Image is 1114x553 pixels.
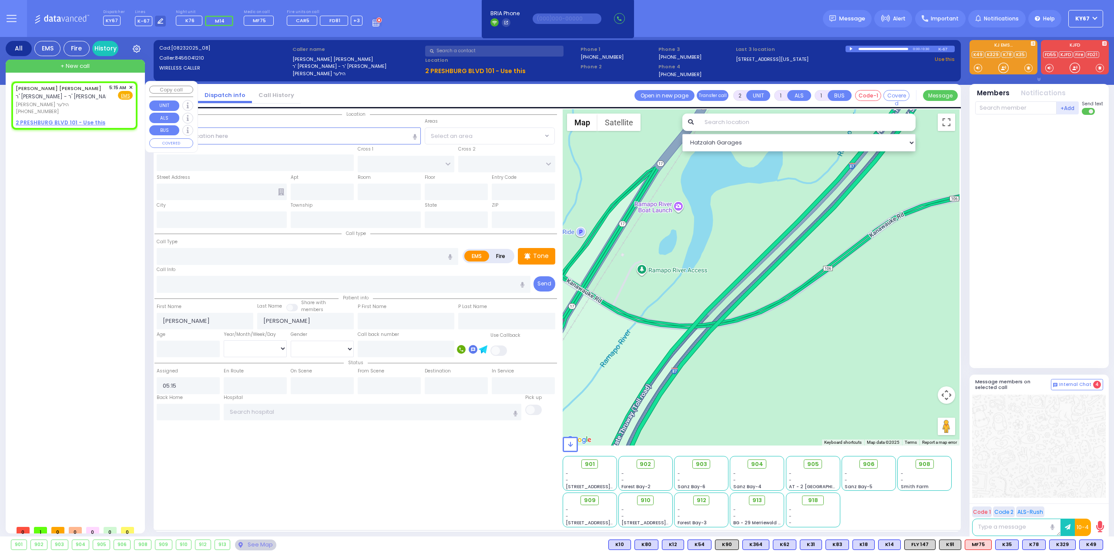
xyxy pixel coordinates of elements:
a: Call History [252,91,301,99]
label: Last Name [257,303,282,310]
h5: Message members on selected call [975,379,1051,390]
span: K-67 [135,16,152,26]
span: ✕ [129,84,133,91]
img: Google [565,434,594,446]
span: BG - 29 Merriewold S. [733,519,782,526]
span: Message [839,14,865,23]
label: Room [358,174,371,181]
span: 908 [919,460,930,469]
label: KJFD [1041,43,1109,49]
span: Phone 4 [658,63,733,70]
div: See map [235,540,276,550]
span: 0 [51,527,64,533]
button: Code 2 [993,506,1015,517]
span: 0 [121,527,134,533]
label: From Scene [358,368,384,375]
label: Medic on call [244,10,277,15]
span: 0 [69,527,82,533]
label: Back Home [157,394,183,401]
u: 2 PRESHBURG BLVD 101 - Use this [16,119,105,126]
a: Dispatch info [198,91,252,99]
label: Gender [291,331,307,338]
label: Call back number [358,331,399,338]
div: 908 [134,540,151,550]
div: 0:30 [922,44,930,54]
span: 902 [640,460,651,469]
span: FD81 [329,17,340,24]
label: [PERSON_NAME] הילער [292,70,423,77]
input: Search member [975,101,1057,114]
span: - [733,506,736,513]
span: [STREET_ADDRESS][PERSON_NAME] [566,483,648,490]
img: Logo [34,13,92,24]
span: 8456041210 [175,54,204,61]
div: BLS [608,540,631,550]
span: - [733,470,736,477]
label: KJ EMS... [970,43,1037,49]
span: 904 [751,460,763,469]
label: [PHONE_NUMBER] [580,54,624,60]
button: COVERED [149,138,193,148]
span: [08232025_08] [171,44,210,51]
div: / [920,44,922,54]
span: - [733,513,736,519]
button: Drag Pegman onto the map to open Street View [938,418,955,435]
span: [STREET_ADDRESS][PERSON_NAME] [621,519,704,526]
div: K31 [800,540,822,550]
span: - [566,506,568,513]
span: - [789,477,792,483]
button: ALS [149,113,179,123]
div: 902 [31,540,47,550]
div: 913 [215,540,230,550]
span: Select an area [431,132,473,141]
label: In Service [492,368,514,375]
a: Fire [1074,51,1085,58]
button: UNIT [746,90,770,101]
span: Smith Farm [901,483,929,490]
span: 0 [17,527,30,533]
span: ר' [PERSON_NAME] - ר' [PERSON_NAME] [16,93,115,100]
label: Hospital [224,394,243,401]
span: Help [1043,15,1055,23]
span: Sanz Bay-4 [733,483,762,490]
span: - [566,477,568,483]
span: [STREET_ADDRESS][PERSON_NAME] [566,519,648,526]
span: Internal Chat [1059,382,1091,388]
label: Fire units on call [287,10,363,15]
a: Use this [935,56,955,63]
span: members [301,306,323,313]
div: Fire [64,41,90,56]
span: + New call [60,62,90,70]
label: Assigned [157,368,178,375]
div: MF75 [965,540,992,550]
span: Forest Bay-3 [678,519,707,526]
span: Sanz Bay-5 [845,483,872,490]
div: ALS [965,540,992,550]
div: 903 [51,540,68,550]
label: Night unit [176,10,236,15]
button: Map camera controls [938,386,955,404]
span: - [733,477,736,483]
span: Alert [893,15,906,23]
span: 905 [807,460,819,469]
a: History [92,41,118,56]
div: K78 [1022,540,1046,550]
button: 10-4 [1075,519,1091,536]
button: Notifications [1021,88,1066,98]
span: AT - 2 [GEOGRAPHIC_DATA] [789,483,853,490]
div: K91 [939,540,961,550]
label: Street Address [157,174,190,181]
a: K49 [972,51,984,58]
div: 909 [155,540,172,550]
label: ר' [PERSON_NAME] - ר' [PERSON_NAME] [292,63,423,70]
span: - [789,470,792,477]
label: Cross 1 [358,146,373,153]
div: K10 [608,540,631,550]
div: K-67 [938,46,955,52]
span: - [621,506,624,513]
label: P First Name [358,303,386,310]
span: +3 [353,17,360,24]
div: - [789,506,837,513]
label: Destination [425,368,451,375]
label: Turn off text [1082,107,1096,116]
